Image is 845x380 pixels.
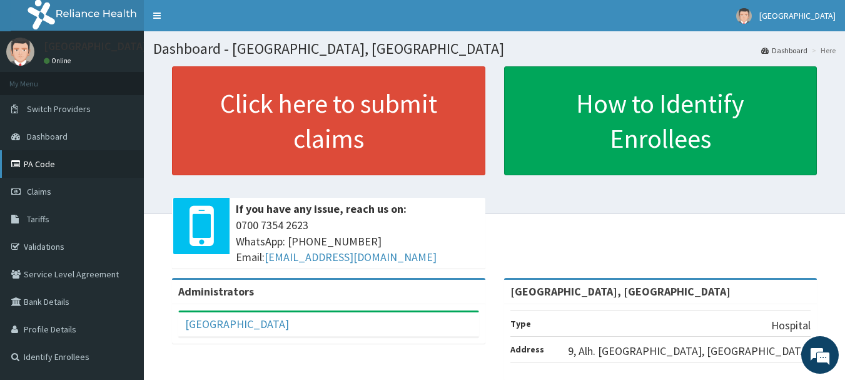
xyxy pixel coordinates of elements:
[27,131,68,142] span: Dashboard
[27,186,51,197] span: Claims
[771,317,811,334] p: Hospital
[761,45,807,56] a: Dashboard
[185,317,289,331] a: [GEOGRAPHIC_DATA]
[27,103,91,115] span: Switch Providers
[510,284,731,299] strong: [GEOGRAPHIC_DATA], [GEOGRAPHIC_DATA]
[172,66,485,175] a: Click here to submit claims
[44,56,74,65] a: Online
[265,250,437,264] a: [EMAIL_ADDRESS][DOMAIN_NAME]
[510,344,544,355] b: Address
[809,45,836,56] li: Here
[6,38,34,66] img: User Image
[759,10,836,21] span: [GEOGRAPHIC_DATA]
[504,66,817,175] a: How to Identify Enrollees
[44,41,147,52] p: [GEOGRAPHIC_DATA]
[568,343,811,359] p: 9, Alh. [GEOGRAPHIC_DATA], [GEOGRAPHIC_DATA]
[27,213,49,225] span: Tariffs
[178,284,254,299] b: Administrators
[510,318,531,329] b: Type
[736,8,752,24] img: User Image
[153,41,836,57] h1: Dashboard - [GEOGRAPHIC_DATA], [GEOGRAPHIC_DATA]
[236,202,407,216] b: If you have any issue, reach us on:
[236,217,479,265] span: 0700 7354 2623 WhatsApp: [PHONE_NUMBER] Email:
